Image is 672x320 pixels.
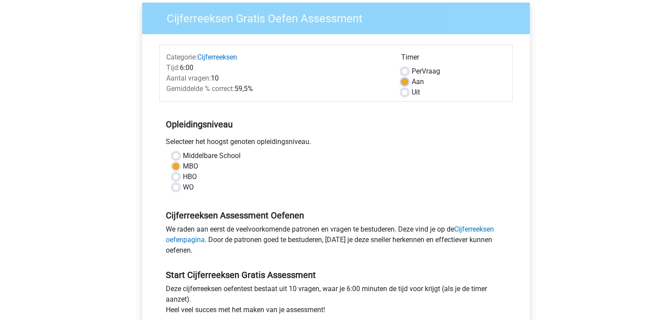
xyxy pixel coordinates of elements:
[183,161,198,172] label: MBO
[183,151,241,161] label: Middelbare School
[166,270,506,280] h5: Start Cijferreeksen Gratis Assessment
[159,284,513,319] div: Deze cijferreeksen oefentest bestaat uit 10 vragen, waar je 6:00 minuten de tijd voor krijgt (als...
[183,182,194,193] label: WO
[412,66,440,77] label: Vraag
[159,224,513,259] div: We raden aan eerst de veelvoorkomende patronen en vragen te bestuderen. Deze vind je op de . Door...
[412,67,422,75] span: Per
[183,172,197,182] label: HBO
[166,74,211,82] span: Aantal vragen:
[160,63,395,73] div: 6:00
[159,137,513,151] div: Selecteer het hoogst genoten opleidingsniveau.
[166,116,506,133] h5: Opleidingsniveau
[166,84,234,93] span: Gemiddelde % correct:
[160,73,395,84] div: 10
[156,8,523,25] h3: Cijferreeksen Gratis Oefen Assessment
[197,53,237,61] a: Cijferreeksen
[166,210,506,221] h5: Cijferreeksen Assessment Oefenen
[412,77,424,87] label: Aan
[160,84,395,94] div: 59,5%
[412,87,420,98] label: Uit
[401,52,506,66] div: Timer
[166,53,197,61] span: Categorie:
[166,63,180,72] span: Tijd:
